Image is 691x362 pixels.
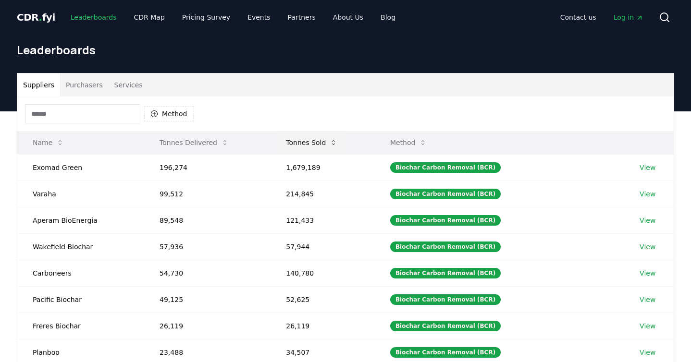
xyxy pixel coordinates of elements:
[17,313,144,339] td: Freres Biochar
[278,133,345,152] button: Tonnes Sold
[390,189,501,199] div: Biochar Carbon Removal (BCR)
[373,9,403,26] a: Blog
[126,9,173,26] a: CDR Map
[640,216,655,225] a: View
[271,313,375,339] td: 26,119
[390,294,501,305] div: Biochar Carbon Removal (BCR)
[390,162,501,173] div: Biochar Carbon Removal (BCR)
[640,163,655,172] a: View
[144,207,271,233] td: 89,548
[17,233,144,260] td: Wakefield Biochar
[144,260,271,286] td: 54,730
[63,9,124,26] a: Leaderboards
[325,9,371,26] a: About Us
[606,9,651,26] a: Log in
[640,268,655,278] a: View
[17,12,55,23] span: CDR fyi
[271,260,375,286] td: 140,780
[17,11,55,24] a: CDR.fyi
[174,9,238,26] a: Pricing Survey
[640,295,655,304] a: View
[17,286,144,313] td: Pacific Biochar
[553,9,651,26] nav: Main
[17,207,144,233] td: Aperam BioEnergia
[271,286,375,313] td: 52,625
[390,321,501,331] div: Biochar Carbon Removal (BCR)
[553,9,604,26] a: Contact us
[614,12,643,22] span: Log in
[390,215,501,226] div: Biochar Carbon Removal (BCR)
[390,241,501,252] div: Biochar Carbon Removal (BCR)
[63,9,403,26] nav: Main
[39,12,42,23] span: .
[240,9,278,26] a: Events
[144,154,271,181] td: 196,274
[640,242,655,252] a: View
[25,133,72,152] button: Name
[144,286,271,313] td: 49,125
[144,313,271,339] td: 26,119
[17,260,144,286] td: Carboneers
[390,347,501,358] div: Biochar Carbon Removal (BCR)
[271,233,375,260] td: 57,944
[271,207,375,233] td: 121,433
[144,233,271,260] td: 57,936
[383,133,435,152] button: Method
[271,181,375,207] td: 214,845
[60,73,109,97] button: Purchasers
[640,321,655,331] a: View
[109,73,148,97] button: Services
[390,268,501,278] div: Biochar Carbon Removal (BCR)
[17,181,144,207] td: Varaha
[271,154,375,181] td: 1,679,189
[640,348,655,357] a: View
[17,73,60,97] button: Suppliers
[640,189,655,199] a: View
[144,106,194,121] button: Method
[144,181,271,207] td: 99,512
[17,42,674,58] h1: Leaderboards
[17,154,144,181] td: Exomad Green
[152,133,236,152] button: Tonnes Delivered
[280,9,323,26] a: Partners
